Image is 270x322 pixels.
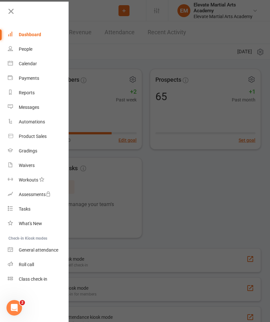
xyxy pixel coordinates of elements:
[19,163,35,168] div: Waivers
[19,276,47,282] div: Class check-in
[19,192,51,197] div: Assessments
[8,57,69,71] a: Calendar
[19,148,37,153] div: Gradings
[8,272,69,286] a: Class kiosk mode
[19,105,39,110] div: Messages
[8,129,69,144] a: Product Sales
[8,71,69,86] a: Payments
[8,216,69,231] a: What's New
[8,257,69,272] a: Roll call
[8,27,69,42] a: Dashboard
[8,115,69,129] a: Automations
[19,134,47,139] div: Product Sales
[8,243,69,257] a: General attendance kiosk mode
[19,221,42,226] div: What's New
[19,247,58,253] div: General attendance
[20,300,25,305] span: 2
[19,47,32,52] div: People
[8,202,69,216] a: Tasks
[6,300,22,316] iframe: Intercom live chat
[19,119,45,124] div: Automations
[8,187,69,202] a: Assessments
[8,173,69,187] a: Workouts
[8,100,69,115] a: Messages
[8,86,69,100] a: Reports
[19,76,39,81] div: Payments
[19,90,35,95] div: Reports
[19,32,41,37] div: Dashboard
[19,61,37,66] div: Calendar
[19,262,34,267] div: Roll call
[19,177,38,182] div: Workouts
[8,158,69,173] a: Waivers
[8,42,69,57] a: People
[8,144,69,158] a: Gradings
[19,206,30,212] div: Tasks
